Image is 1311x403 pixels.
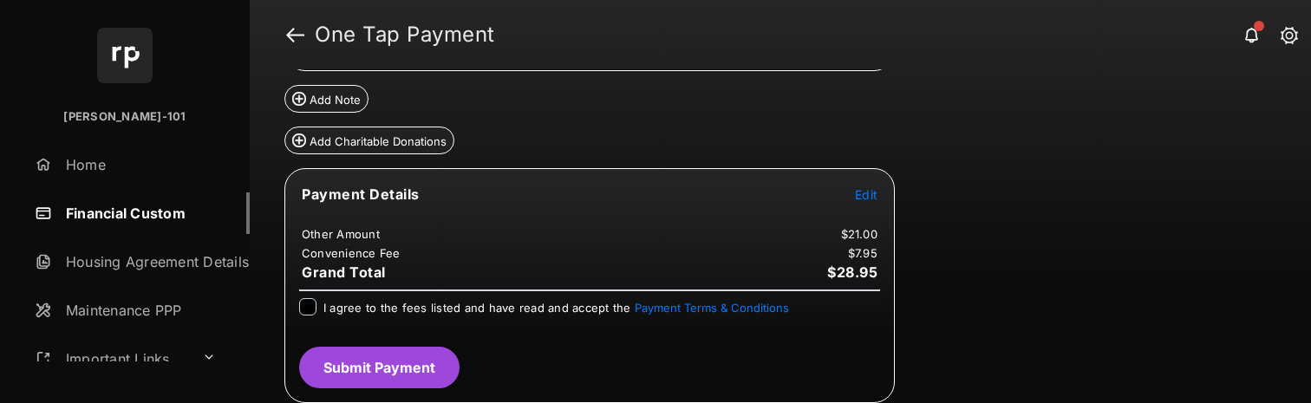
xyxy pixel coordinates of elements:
button: Add Note [284,85,369,113]
img: svg+xml;base64,PHN2ZyB4bWxucz0iaHR0cDovL3d3dy53My5vcmcvMjAwMC9zdmciIHdpZHRoPSI2NCIgaGVpZ2h0PSI2NC... [97,28,153,83]
span: Payment Details [302,185,420,203]
span: $28.95 [827,263,877,281]
span: Edit [855,187,877,202]
td: $21.00 [840,226,879,242]
a: Housing Agreement Details [28,241,250,283]
a: Home [28,144,250,185]
span: I agree to the fees listed and have read and accept the [323,301,789,315]
td: Other Amount [301,226,381,242]
span: Grand Total [302,263,386,281]
button: Add Charitable Donations [284,127,454,154]
a: Maintenance PPP [28,289,250,331]
p: [PERSON_NAME]-101 [63,108,186,126]
td: Convenience Fee [301,245,401,261]
button: Edit [855,185,877,203]
strong: One Tap Payment [315,24,495,45]
button: I agree to the fees listed and have read and accept the [635,301,789,315]
button: Submit Payment [299,347,460,388]
td: $7.95 [847,245,878,261]
a: Financial Custom [28,192,250,234]
a: Important Links [28,338,195,380]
